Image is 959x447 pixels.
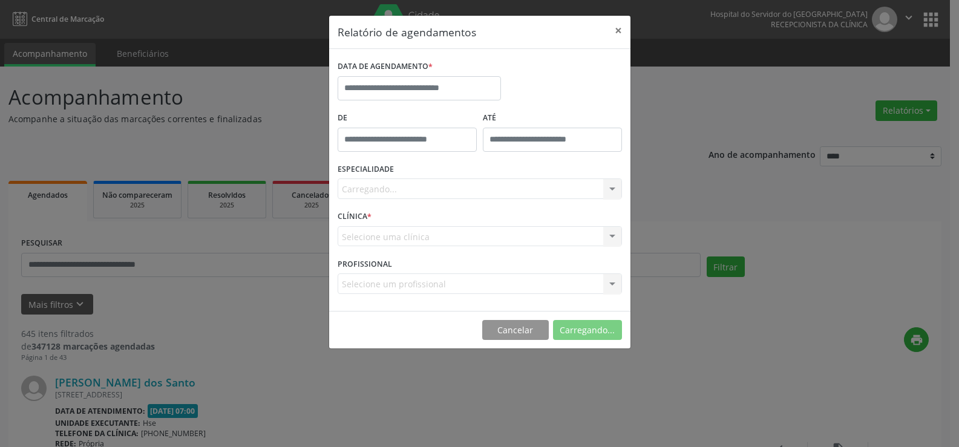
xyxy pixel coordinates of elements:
[338,57,433,76] label: DATA DE AGENDAMENTO
[338,24,476,40] h5: Relatório de agendamentos
[338,255,392,273] label: PROFISSIONAL
[338,160,394,179] label: ESPECIALIDADE
[482,320,549,341] button: Cancelar
[338,109,477,128] label: De
[606,16,630,45] button: Close
[338,207,371,226] label: CLÍNICA
[553,320,622,341] button: Carregando...
[483,109,622,128] label: ATÉ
